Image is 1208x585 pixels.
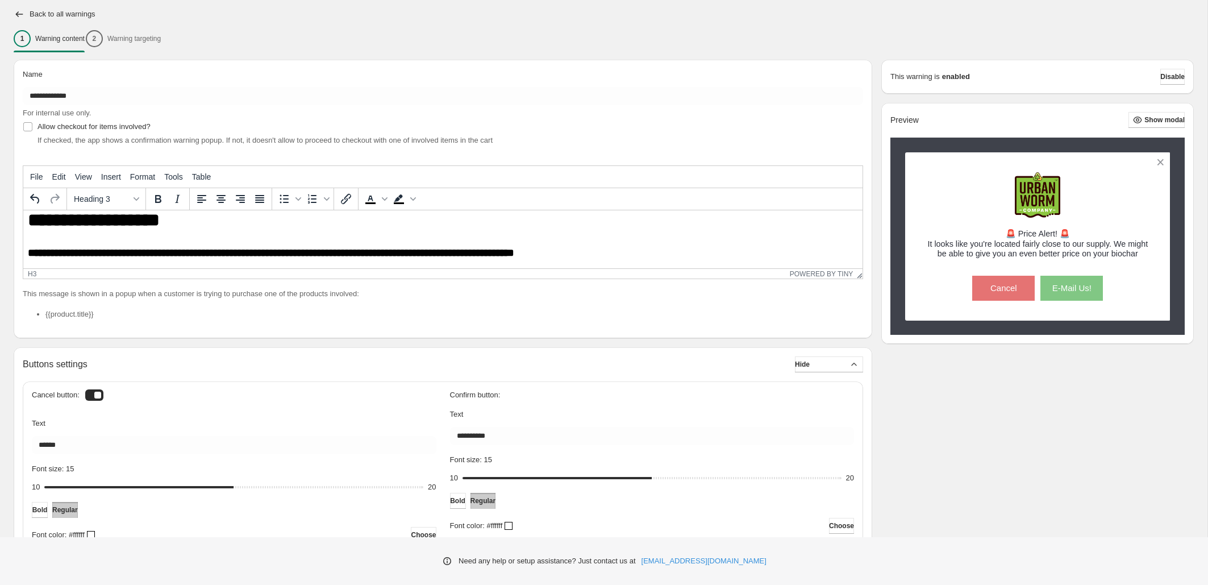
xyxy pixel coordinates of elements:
[389,189,418,209] div: Background color
[45,309,863,320] li: {{product.title}}
[32,529,85,541] p: Font color: #ffffff
[450,455,492,464] span: Font size: 15
[192,189,211,209] button: Align left
[26,189,45,209] button: Undo
[168,189,187,209] button: Italic
[1128,112,1185,128] button: Show modal
[925,239,1151,259] h3: It looks like you're located fairly close to our supply. We might be able to give you an even bet...
[428,482,436,493] div: 20
[336,189,356,209] button: Insert/edit link
[45,189,64,209] button: Redo
[361,189,389,209] div: Text color
[14,30,31,47] div: 1
[23,359,88,370] h2: Buttons settings
[450,410,464,418] span: Text
[32,464,74,473] span: Font size: 15
[28,270,36,278] div: h3
[450,493,466,509] button: Bold
[52,172,66,181] span: Edit
[32,419,45,428] span: Text
[642,555,767,567] a: [EMAIL_ADDRESS][DOMAIN_NAME]
[829,518,854,534] button: Choose
[972,276,1035,301] button: Cancel
[38,122,151,131] span: Allow checkout for items involved?
[35,34,85,43] p: Warning content
[450,391,855,400] h3: Confirm button:
[32,391,80,400] h3: Cancel button:
[30,172,43,181] span: File
[829,521,854,530] span: Choose
[1144,115,1185,125] span: Show modal
[69,189,143,209] button: Formats
[52,502,78,518] button: Regular
[470,496,496,505] span: Regular
[23,288,863,300] p: This message is shown in a popup when a customer is trying to purchase one of the products involved:
[450,520,503,532] p: Font color: #ffffff
[450,474,458,482] span: 10
[890,115,919,125] h2: Preview
[231,189,250,209] button: Align right
[303,189,331,209] div: Numbered list
[890,71,940,82] p: This warning is
[411,527,436,543] button: Choose
[795,356,863,372] button: Hide
[192,172,211,181] span: Table
[846,472,854,484] div: 20
[32,505,48,515] span: Bold
[101,172,121,181] span: Insert
[1160,72,1185,81] span: Disable
[23,109,91,117] span: For internal use only.
[795,360,810,369] span: Hide
[925,229,1151,239] h1: 🚨 Price Alert! 🚨
[23,210,863,268] iframe: Rich Text Area
[1160,69,1185,85] button: Disable
[853,269,863,279] div: Resize
[130,172,155,181] span: Format
[30,10,95,19] h2: Back to all warnings
[32,502,48,518] button: Bold
[470,493,496,509] button: Regular
[38,136,493,144] span: If checked, the app shows a confirmation warning popup. If not, it doesn't allow to proceed to ch...
[74,194,130,204] span: Heading 3
[14,27,85,51] button: 1Warning content
[450,496,465,505] span: Bold
[274,189,303,209] div: Bullet list
[32,483,40,491] span: 10
[942,71,970,82] strong: enabled
[164,172,183,181] span: Tools
[75,172,92,181] span: View
[148,189,168,209] button: Bold
[52,505,78,515] span: Regular
[790,270,853,278] a: Powered by Tiny
[411,530,436,540] span: Choose
[1040,276,1103,301] button: E-Mail Us!
[211,189,231,209] button: Align center
[23,70,43,78] span: Name
[250,189,269,209] button: Justify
